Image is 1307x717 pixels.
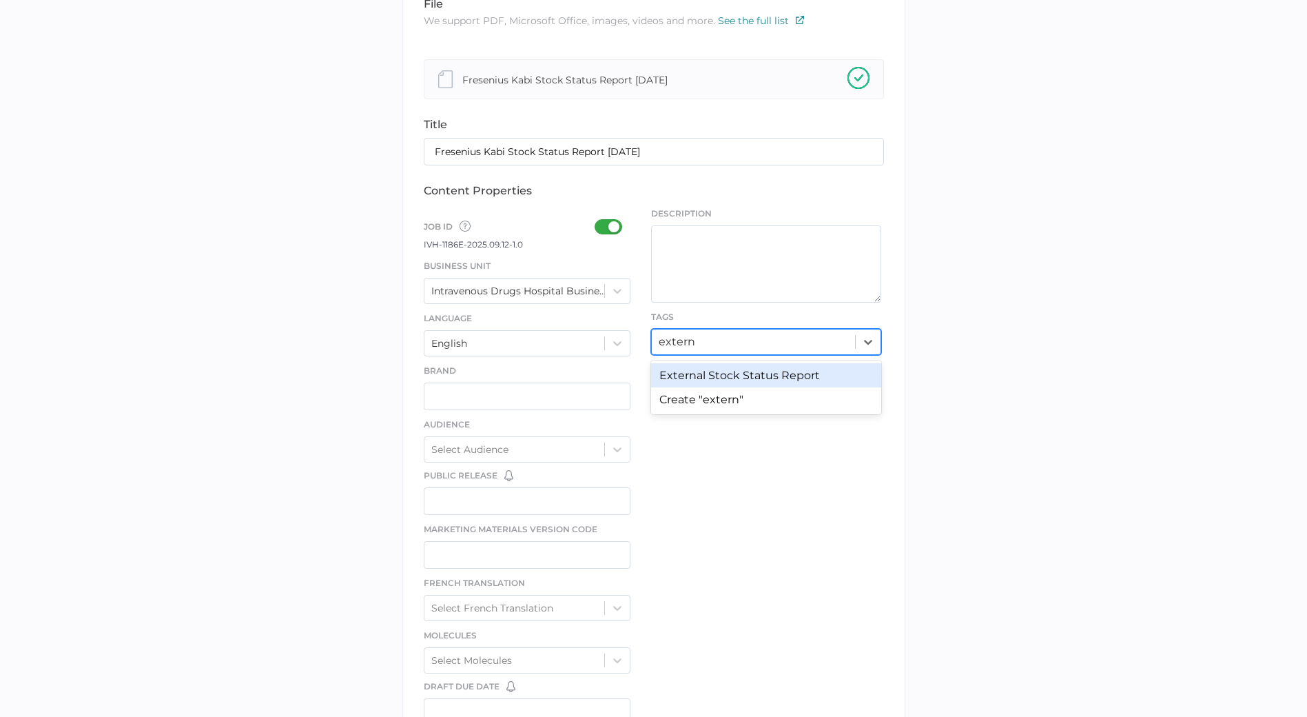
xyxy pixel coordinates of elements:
span: French Translation [424,578,525,588]
span: Audience [424,419,470,430]
span: IVH-1186E-2025.09.12-1.0 [424,239,523,250]
span: Business Unit [424,261,491,271]
div: Select Audience [431,443,508,456]
span: Description [651,208,881,220]
span: Brand [424,365,456,376]
img: external-link-icon.7ec190a1.svg [796,16,804,24]
span: Tags [651,312,674,322]
div: Select Molecules [431,654,512,667]
span: Job ID [424,219,471,237]
span: Molecules [424,630,477,640]
div: Fresenius Kabi Stock Status Report [DATE] [462,72,668,87]
span: Language [424,313,472,323]
input: Type the name of your content [424,138,884,165]
p: We support PDF, Microsoft Office, images, videos and more. [424,13,884,28]
div: Intravenous Drugs Hospital Business [431,285,606,297]
img: document-file-grey.20d19ea5.svg [438,70,453,88]
div: Create "extern" [651,387,881,412]
div: External Stock Status Report [651,363,881,387]
span: Marketing Materials Version Code [424,524,597,534]
div: English [431,337,467,350]
img: bell-default.8986a8bf.svg [504,470,513,481]
span: Draft Due Date [424,680,500,693]
div: content properties [424,184,884,197]
div: Select French Translation [431,602,553,614]
div: title [424,118,884,131]
img: tooltip-default.0a89c667.svg [460,221,471,232]
img: bell-default.8986a8bf.svg [506,681,515,692]
img: checkmark-upload-success.08ba15b3.svg [847,67,869,89]
a: See the full list [718,14,804,27]
span: Public Release [424,469,497,482]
